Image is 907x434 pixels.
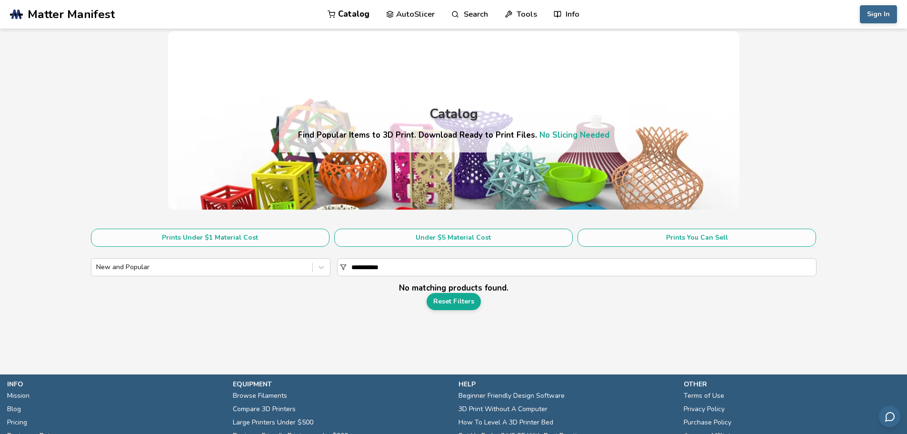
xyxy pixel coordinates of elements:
[233,416,313,429] a: Large Printers Under $500
[96,263,98,271] input: New and Popular
[860,5,897,23] button: Sign In
[91,283,817,293] p: No matching products found.
[233,389,287,403] a: Browse Filaments
[298,130,609,141] h4: Find Popular Items to 3D Print. Download Ready to Print Files.
[427,293,481,310] a: Reset Filters
[28,8,115,21] span: Matter Manifest
[539,130,609,141] a: No Slicing Needed
[7,379,223,389] p: info
[458,416,553,429] a: How To Level A 3D Printer Bed
[684,379,900,389] p: other
[233,379,449,389] p: equipment
[429,107,478,121] div: Catalog
[91,229,329,247] button: Prints Under $1 Material Cost
[458,403,548,416] a: 3D Print Without A Computer
[879,406,900,427] button: Send feedback via email
[684,389,724,403] a: Terms of Use
[334,229,573,247] button: Under $5 Material Cost
[233,403,296,416] a: Compare 3D Printers
[7,416,27,429] a: Pricing
[458,389,565,403] a: Beginner Friendly Design Software
[7,389,30,403] a: Mission
[578,229,816,247] button: Prints You Can Sell
[7,403,21,416] a: Blog
[684,416,731,429] a: Purchase Policy
[684,403,725,416] a: Privacy Policy
[458,379,675,389] p: help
